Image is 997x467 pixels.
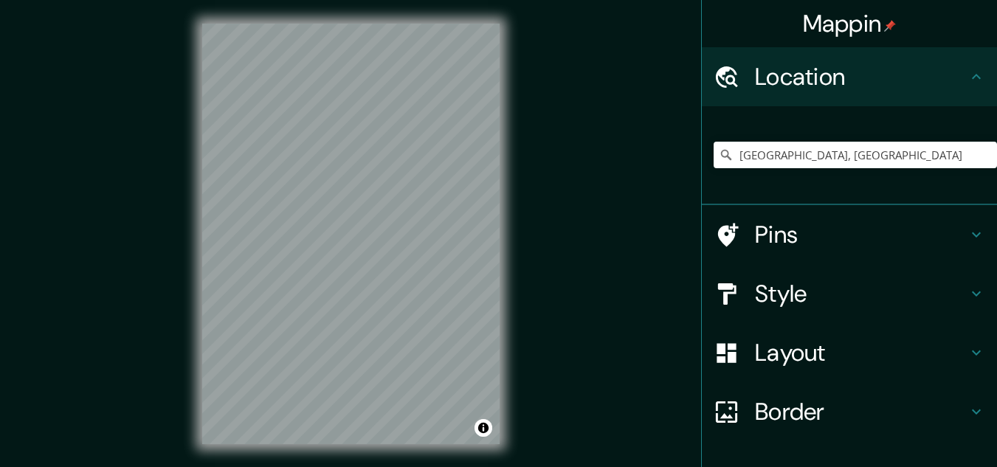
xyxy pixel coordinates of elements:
[702,323,997,382] div: Layout
[714,142,997,168] input: Pick your city or area
[803,9,897,38] h4: Mappin
[884,20,896,32] img: pin-icon.png
[755,397,967,426] h4: Border
[755,62,967,91] h4: Location
[702,47,997,106] div: Location
[755,338,967,367] h4: Layout
[702,382,997,441] div: Border
[755,220,967,249] h4: Pins
[202,24,500,444] canvas: Map
[755,279,967,308] h4: Style
[702,264,997,323] div: Style
[475,419,492,437] button: Toggle attribution
[702,205,997,264] div: Pins
[866,409,981,451] iframe: Help widget launcher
